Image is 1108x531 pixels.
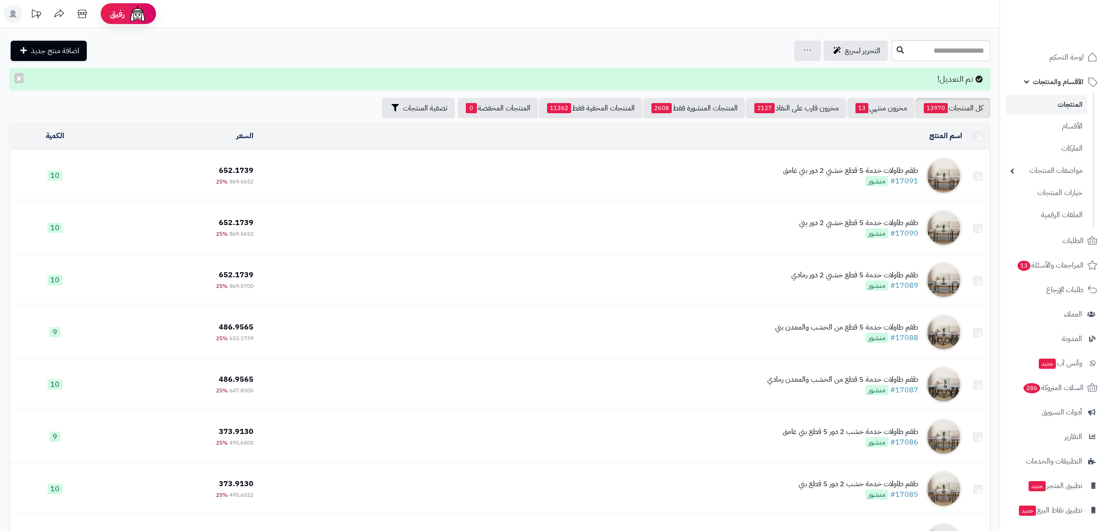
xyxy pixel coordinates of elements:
span: 652.1739 [219,165,253,176]
span: 486.9565 [219,322,253,333]
span: 373.9130 [219,426,253,437]
a: المنتجات [1006,95,1087,114]
img: طقم طاولات خدمة 5 قطع خشبي 2 دور رمادي [925,262,962,299]
a: #17086 [890,437,918,448]
span: 286 [1023,383,1041,394]
span: 11362 [547,103,571,113]
span: 652.1739 [219,269,253,281]
a: الكمية [46,130,64,141]
span: 25% [216,230,228,238]
a: تحديثات المنصة [24,5,48,25]
div: طقم طاولات خدمة خشب 2 دور 5 قطع بني [799,479,918,489]
a: الطلبات [1006,230,1102,252]
span: 10 [48,275,62,285]
span: العملاء [1064,308,1082,321]
a: تطبيق المتجرجديد [1006,475,1102,497]
a: اسم المنتج [929,130,962,141]
a: العملاء [1006,303,1102,325]
span: منشور [866,176,888,186]
span: 495.6522 [229,491,253,499]
span: 10 [48,379,62,390]
span: 652.1739 [219,217,253,228]
span: 373.9130 [219,478,253,489]
span: 10 [48,484,62,494]
span: 25% [216,386,228,395]
span: منشور [866,333,888,343]
a: الماركات [1006,139,1087,159]
span: منشور [866,281,888,291]
div: طقم طاولات خدمة خشب 2 دور 5 قطع بني غامق [783,427,918,437]
span: تطبيق المتجر [1028,479,1082,492]
a: المدونة [1006,328,1102,350]
span: الطلبات [1062,234,1084,247]
span: 486.9565 [219,374,253,385]
span: 869.5652 [229,230,253,238]
div: طقم طاولات خدمة 5 قطع خشبي 2 دور بني غامق [783,165,918,176]
span: منشور [866,437,888,447]
a: #17088 [890,332,918,343]
img: طقم طاولات خدمة 5 قطع خشبي 2 دور بني [925,210,962,247]
span: اضافة منتج جديد [31,45,79,56]
img: ai-face.png [128,5,147,23]
span: 10 [48,171,62,181]
a: #17089 [890,280,918,291]
a: السعر [236,130,253,141]
span: جديد [1039,359,1056,369]
span: التقارير [1065,430,1082,443]
a: التحرير لسريع [824,41,888,61]
span: المراجعات والأسئلة [1017,259,1084,272]
div: طقم طاولات خدمة 5 قطع من الخشب والمعدن بني [775,322,918,333]
span: تصفية المنتجات [403,103,447,114]
a: تطبيق نقاط البيعجديد [1006,499,1102,521]
span: 25% [216,334,228,342]
img: طقم طاولات خدمة 5 قطع خشبي 2 دور بني غامق [925,158,962,195]
a: #17085 [890,489,918,500]
span: منشور [866,385,888,395]
a: المنتجات المنشورة فقط2608 [643,98,745,118]
span: 25% [216,439,228,447]
img: طقم طاولات خدمة 5 قطع من الخشب والمعدن بني [925,314,962,351]
a: الأقسام [1006,116,1087,136]
span: جديد [1019,506,1036,516]
span: 13 [855,103,868,113]
span: 13 [1017,260,1031,271]
a: التقارير [1006,426,1102,448]
a: مواصفات المنتجات [1006,161,1087,181]
span: 869.5700 [229,282,253,290]
span: 10 [48,223,62,233]
span: 495.6500 [229,439,253,447]
a: اضافة منتج جديد [11,41,87,61]
span: طلبات الإرجاع [1046,283,1084,296]
a: التطبيقات والخدمات [1006,450,1102,472]
a: كل المنتجات13970 [915,98,990,118]
span: 0 [466,103,477,113]
a: وآتس آبجديد [1006,352,1102,374]
span: 25% [216,491,228,499]
a: خيارات المنتجات [1006,183,1087,203]
span: السلات المتروكة [1023,381,1084,394]
span: 25% [216,177,228,186]
div: تم التعديل! [9,68,990,90]
span: التحرير لسريع [845,45,880,56]
span: منشور [866,228,888,238]
span: 2127 [754,103,775,113]
button: × [14,73,24,83]
div: طقم طاولات خدمة 5 قطع من الخشب والمعدن رمادي [767,374,918,385]
a: #17087 [890,385,918,396]
a: لوحة التحكم [1006,46,1102,68]
span: 9 [49,327,60,337]
img: طقم طاولات خدمة خشب 2 دور 5 قطع بني [925,471,962,508]
span: 869.5652 [229,177,253,186]
span: 13970 [924,103,948,113]
img: طقم طاولات خدمة خشب 2 دور 5 قطع بني غامق [925,419,962,456]
a: مخزون قارب على النفاذ2127 [746,98,846,118]
span: التطبيقات والخدمات [1026,455,1082,468]
span: 2608 [651,103,672,113]
a: السلات المتروكة286 [1006,377,1102,399]
span: منشور [866,489,888,500]
div: طقم طاولات خدمة 5 قطع خشبي 2 دور رمادي [791,270,918,281]
span: 652.1739 [229,334,253,342]
span: رفيق [110,8,125,19]
img: طقم طاولات خدمة 5 قطع من الخشب والمعدن رمادي [925,366,962,403]
span: وآتس آب [1038,357,1082,370]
